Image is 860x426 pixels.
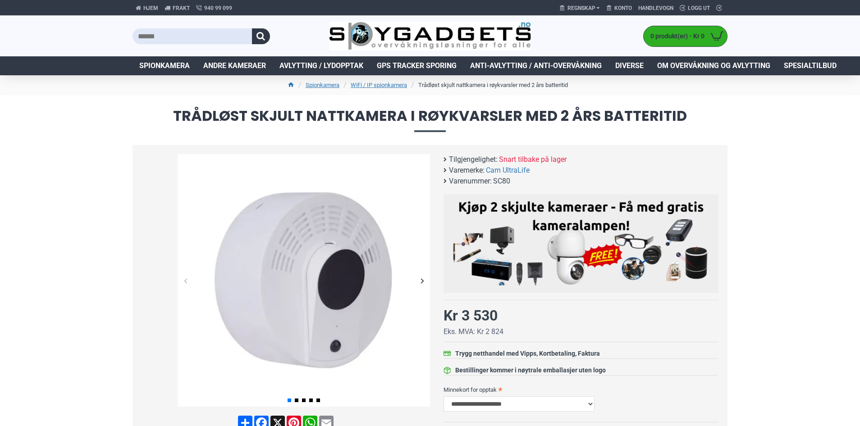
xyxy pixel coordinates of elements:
a: WiFi / IP spionkamera [351,81,407,90]
b: Tilgjengelighet: [449,154,498,165]
div: Kr 3 530 [444,305,498,326]
a: 0 produkt(er) - Kr 0 [644,26,727,46]
a: Konto [603,1,635,15]
a: Regnskap [556,0,603,15]
div: Next slide [414,273,430,289]
div: Previous slide [178,273,193,289]
a: Logg ut [677,1,713,15]
span: Go to slide 5 [316,399,320,402]
span: GPS Tracker Sporing [377,60,457,71]
span: 940 99 099 [204,4,232,12]
b: Varenummer: [449,176,492,187]
span: Anti-avlytting / Anti-overvåkning [470,60,602,71]
a: Spesialtilbud [777,56,843,75]
span: Konto [614,4,632,12]
a: Anti-avlytting / Anti-overvåkning [463,56,608,75]
label: Minnekort for opptak [444,382,718,397]
img: Trådløst skjult nattkamera i røykvarsler med 2 års batteritid - SpyGadgets.no [178,154,430,407]
span: Go to slide 1 [288,399,291,402]
a: Om overvåkning og avlytting [650,56,777,75]
span: SC80 [493,176,510,187]
span: Om overvåkning og avlytting [657,60,770,71]
span: Avlytting / Lydopptak [279,60,363,71]
span: Spionkamera [139,60,190,71]
a: Spionkamera [133,56,197,75]
span: Logg ut [688,4,710,12]
a: Diverse [608,56,650,75]
img: SpyGadgets.no [329,22,531,51]
span: Regnskap [567,4,595,12]
a: Spionkamera [306,81,339,90]
span: Snart tilbake på lager [499,154,567,165]
a: Andre kameraer [197,56,273,75]
span: Andre kameraer [203,60,266,71]
a: Avlytting / Lydopptak [273,56,370,75]
div: Bestillinger kommer i nøytrale emballasjer uten logo [455,366,606,375]
span: 0 produkt(er) - Kr 0 [644,32,707,41]
a: Cam UltraLife [486,165,530,176]
span: Hjem [143,4,158,12]
span: Go to slide 3 [302,399,306,402]
span: Handlevogn [638,4,673,12]
span: Go to slide 2 [295,399,298,402]
div: Trygg netthandel med Vipps, Kortbetaling, Faktura [455,349,600,358]
a: Handlevogn [635,1,677,15]
a: GPS Tracker Sporing [370,56,463,75]
span: Diverse [615,60,644,71]
span: Frakt [173,4,190,12]
span: Go to slide 4 [309,399,313,402]
span: Spesialtilbud [784,60,837,71]
img: Kjøp 2 skjulte kameraer – Få med gratis kameralampe! [450,199,712,285]
b: Varemerke: [449,165,485,176]
span: Trådløst skjult nattkamera i røykvarsler med 2 års batteritid [133,109,727,132]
